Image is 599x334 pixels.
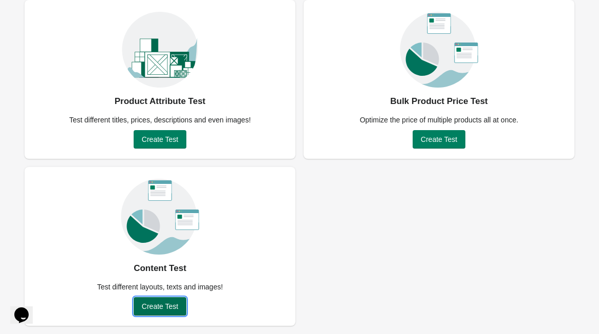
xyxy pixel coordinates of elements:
[115,93,206,110] div: Product Attribute Test
[134,297,186,316] button: Create Test
[91,282,229,292] div: Test different layouts, texts and images!
[142,302,178,310] span: Create Test
[142,135,178,143] span: Create Test
[413,130,465,149] button: Create Test
[134,260,186,277] div: Content Test
[134,130,186,149] button: Create Test
[10,293,43,324] iframe: chat widget
[390,93,488,110] div: Bulk Product Price Test
[63,115,257,125] div: Test different titles, prices, descriptions and even images!
[354,115,525,125] div: Optimize the price of multiple products all at once.
[421,135,457,143] span: Create Test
